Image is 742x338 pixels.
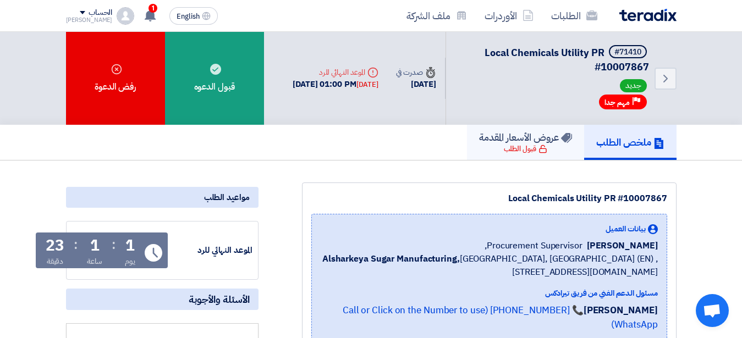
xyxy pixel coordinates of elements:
div: 23 [46,238,64,253]
span: بيانات العميل [606,223,646,235]
div: قبول الدعوه [165,32,264,125]
div: قبول الطلب [504,143,547,154]
div: ساعة [87,256,103,267]
div: مسئول الدعم الفني من فريق تيرادكس [321,287,658,299]
div: [PERSON_NAME] [66,17,113,23]
a: الطلبات [542,3,606,29]
div: 1 [125,238,135,253]
h5: Local Chemicals Utility PR #10007867 [459,45,649,74]
div: [DATE] [356,79,378,90]
div: يوم [125,256,135,267]
div: Local Chemicals Utility PR #10007867 [311,192,667,205]
div: 1 [90,238,100,253]
h5: عروض الأسعار المقدمة [479,131,572,143]
span: [PERSON_NAME] [587,239,658,252]
div: صدرت في [396,67,436,78]
img: profile_test.png [117,7,134,25]
span: English [177,13,200,20]
div: رفض الدعوة [66,32,165,125]
div: الموعد النهائي للرد [170,244,252,257]
span: الأسئلة والأجوبة [189,293,250,306]
a: عروض الأسعار المقدمة قبول الطلب [467,125,584,160]
div: الحساب [89,8,112,18]
div: : [74,235,78,254]
div: الموعد النهائي للرد [293,67,378,78]
span: مهم جدا [604,97,630,108]
strong: [PERSON_NAME] [584,303,658,317]
span: [GEOGRAPHIC_DATA], [GEOGRAPHIC_DATA] (EN) ,[STREET_ADDRESS][DOMAIN_NAME] [321,252,658,279]
a: ملخص الطلب [584,125,677,160]
div: دقيقة [47,256,64,267]
div: مواعيد الطلب [66,187,259,208]
div: : [112,235,116,254]
span: جديد [620,79,647,92]
a: ملف الشركة [398,3,476,29]
div: [DATE] 01:00 PM [293,78,378,91]
button: English [169,7,218,25]
span: Procurement Supervisor, [485,239,582,252]
div: [DATE] [396,78,436,91]
div: #71410 [614,48,641,56]
h5: ملخص الطلب [596,136,664,148]
a: الأوردرات [476,3,542,29]
span: 1 [149,4,157,13]
span: Local Chemicals Utility PR #10007867 [485,45,649,74]
b: Alsharkeya Sugar Manufacturing, [322,252,460,265]
img: Teradix logo [619,9,677,21]
div: Open chat [696,294,729,327]
a: 📞 [PHONE_NUMBER] (Call or Click on the Number to use WhatsApp) [343,303,658,331]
